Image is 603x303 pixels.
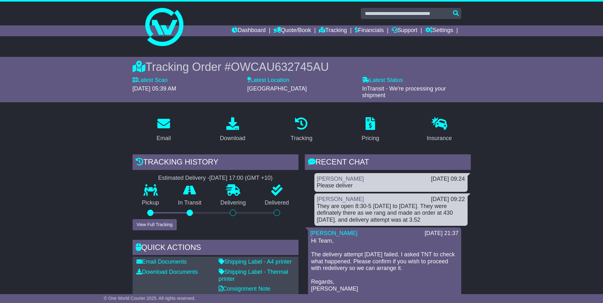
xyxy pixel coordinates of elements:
[152,115,175,145] a: Email
[311,238,458,299] p: Hi Team, The delivery attempt [DATE] failed. I asked TNT to check what happened. Please confirm i...
[247,77,289,84] label: Latest Location
[317,182,465,189] div: Please deliver
[247,85,307,92] span: [GEOGRAPHIC_DATA]
[431,176,465,183] div: [DATE] 09:24
[286,115,316,145] a: Tracking
[133,77,168,84] label: Latest Scan
[273,25,311,36] a: Quote/Book
[255,199,298,206] p: Delivered
[392,25,417,36] a: Support
[232,25,266,36] a: Dashboard
[133,60,471,74] div: Tracking Order #
[133,199,169,206] p: Pickup
[319,25,347,36] a: Tracking
[362,134,379,143] div: Pricing
[136,269,198,275] a: Download Documents
[219,286,271,292] a: Consignment Note
[427,134,452,143] div: Insurance
[305,154,471,172] div: RECENT CHAT
[219,259,292,265] a: Shipping Label - A4 printer
[362,85,446,99] span: InTransit - We're processing your shipment
[168,199,211,206] p: In Transit
[209,175,273,182] div: [DATE] 17:00 (GMT +10)
[219,269,288,282] a: Shipping Label - Thermal printer
[311,230,358,236] a: [PERSON_NAME]
[431,196,465,203] div: [DATE] 09:22
[216,115,250,145] a: Download
[362,77,403,84] label: Latest Status
[104,296,195,301] span: © One World Courier 2025. All rights reserved.
[136,259,187,265] a: Email Documents
[133,175,298,182] div: Estimated Delivery -
[317,196,364,202] a: [PERSON_NAME]
[425,25,453,36] a: Settings
[291,134,312,143] div: Tracking
[425,230,459,237] div: [DATE] 21:37
[133,85,176,92] span: [DATE] 05:39 AM
[133,240,298,257] div: Quick Actions
[358,115,383,145] a: Pricing
[133,219,177,230] button: View Full Tracking
[220,134,245,143] div: Download
[133,154,298,172] div: Tracking history
[211,199,256,206] p: Delivering
[231,60,329,73] span: OWCAU632745AU
[355,25,384,36] a: Financials
[156,134,171,143] div: Email
[317,203,465,224] div: They are open 8:30-5 [DATE] to [DATE]. They were definately there as we rang and made an order at...
[423,115,456,145] a: Insurance
[317,176,364,182] a: [PERSON_NAME]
